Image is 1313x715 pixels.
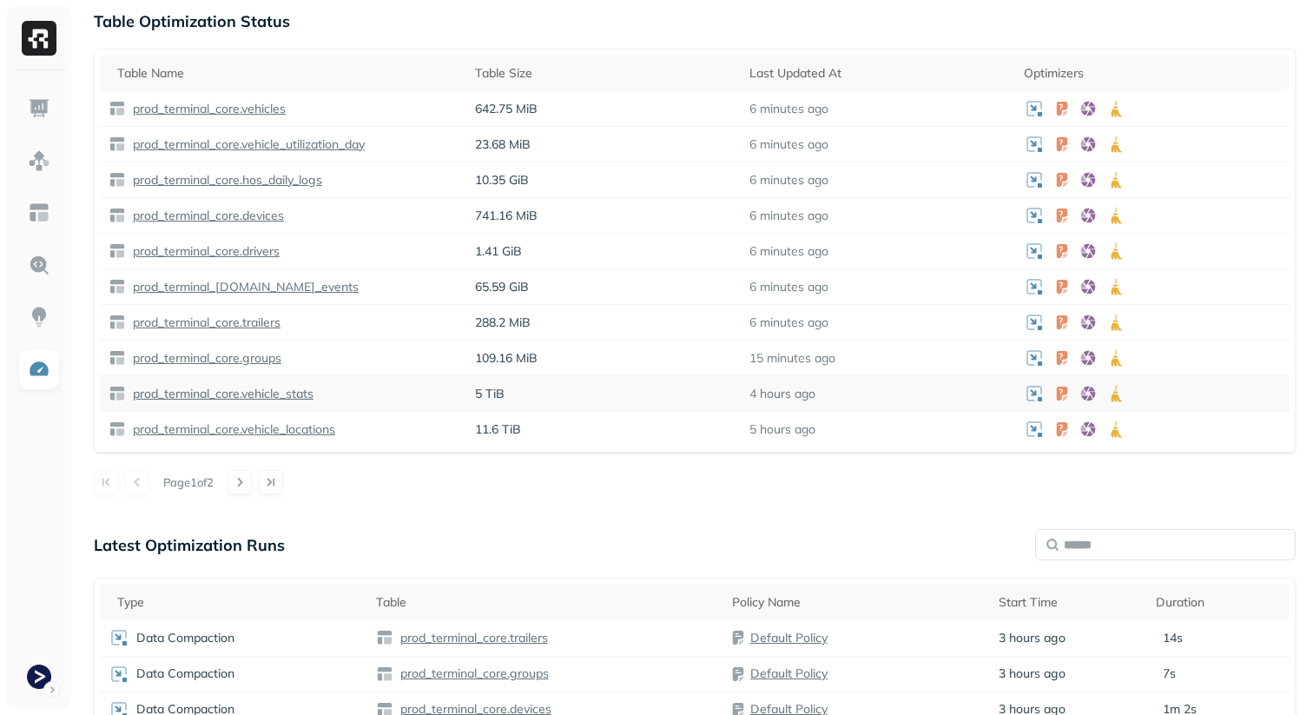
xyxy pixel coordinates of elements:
[126,208,284,224] a: prod_terminal_core.devices
[109,100,126,117] img: table
[750,630,828,645] a: Default Policy
[94,11,1296,31] p: Table Optimization Status
[129,279,359,295] p: prod_terminal_[DOMAIN_NAME]_events
[475,421,732,438] p: 11.6 TiB
[475,386,732,402] p: 5 TiB
[117,65,458,82] div: Table Name
[126,243,280,260] a: prod_terminal_core.drivers
[999,630,1066,646] span: 3 hours ago
[129,172,322,189] p: prod_terminal_core.hos_daily_logs
[126,136,365,153] a: prod_terminal_core.vehicle_utilization_day
[475,279,732,295] p: 65.59 GiB
[126,386,313,402] a: prod_terminal_core.vehicle_stats
[1024,65,1281,82] div: Optimizers
[475,65,732,82] div: Table Size
[129,314,280,331] p: prod_terminal_core.trailers
[376,629,393,646] img: table
[109,278,126,295] img: table
[28,306,50,328] img: Insights
[749,314,828,331] p: 6 minutes ago
[475,101,732,117] p: 642.75 MiB
[376,665,393,683] img: table
[1163,630,1183,646] p: 14s
[129,101,286,117] p: prod_terminal_core.vehicles
[126,421,335,438] a: prod_terminal_core.vehicle_locations
[393,630,548,646] a: prod_terminal_core.trailers
[126,350,281,367] a: prod_terminal_core.groups
[117,594,359,611] div: Type
[475,314,732,331] p: 288.2 MiB
[749,172,828,189] p: 6 minutes ago
[27,665,51,689] img: Terminal
[1163,665,1176,682] p: 7s
[749,65,1006,82] div: Last Updated At
[749,101,828,117] p: 6 minutes ago
[397,630,548,646] p: prod_terminal_core.trailers
[129,350,281,367] p: prod_terminal_core.groups
[129,243,280,260] p: prod_terminal_core.drivers
[1156,594,1281,611] div: Duration
[129,208,284,224] p: prod_terminal_core.devices
[109,349,126,367] img: table
[126,314,280,331] a: prod_terminal_core.trailers
[109,420,126,438] img: table
[163,474,214,490] p: Page 1 of 2
[749,350,835,367] p: 15 minutes ago
[28,149,50,172] img: Assets
[999,665,1066,682] span: 3 hours ago
[750,665,828,681] a: Default Policy
[109,385,126,402] img: table
[129,136,365,153] p: prod_terminal_core.vehicle_utilization_day
[109,314,126,331] img: table
[749,279,828,295] p: 6 minutes ago
[749,421,815,438] p: 5 hours ago
[136,630,234,646] p: Data Compaction
[28,254,50,276] img: Query Explorer
[136,665,234,682] p: Data Compaction
[109,136,126,153] img: table
[475,208,732,224] p: 741.16 MiB
[393,665,549,682] a: prod_terminal_core.groups
[749,386,815,402] p: 4 hours ago
[749,208,828,224] p: 6 minutes ago
[475,172,732,189] p: 10.35 GiB
[94,535,285,555] p: Latest Optimization Runs
[397,665,549,682] p: prod_terminal_core.groups
[475,243,732,260] p: 1.41 GiB
[129,421,335,438] p: prod_terminal_core.vehicle_locations
[749,136,828,153] p: 6 minutes ago
[129,386,313,402] p: prod_terminal_core.vehicle_stats
[109,242,126,260] img: table
[475,136,732,153] p: 23.68 MiB
[475,350,732,367] p: 109.16 MiB
[109,171,126,189] img: table
[22,21,56,56] img: Ryft
[126,172,322,189] a: prod_terminal_core.hos_daily_logs
[28,358,50,381] img: Optimization
[109,207,126,224] img: table
[28,202,50,224] img: Asset Explorer
[999,594,1138,611] div: Start Time
[732,594,982,611] div: Policy Name
[126,279,359,295] a: prod_terminal_[DOMAIN_NAME]_events
[28,97,50,120] img: Dashboard
[749,243,828,260] p: 6 minutes ago
[376,594,715,611] div: Table
[126,101,286,117] a: prod_terminal_core.vehicles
